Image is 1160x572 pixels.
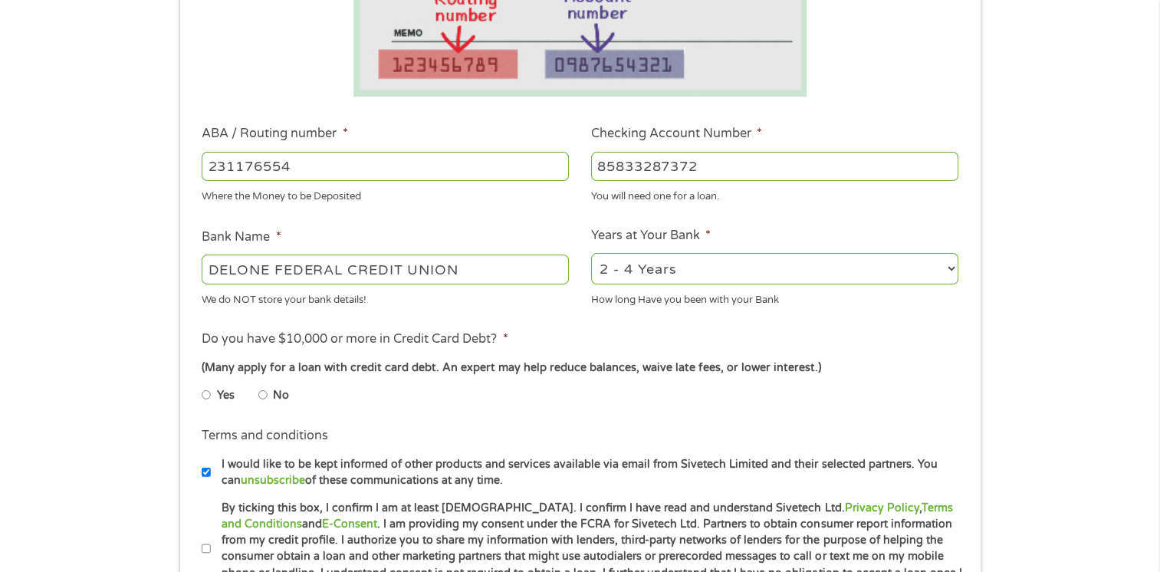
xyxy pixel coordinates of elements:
[217,387,235,404] label: Yes
[322,518,377,531] a: E-Consent
[241,474,305,487] a: unsubscribe
[591,228,711,244] label: Years at Your Bank
[591,152,958,181] input: 345634636
[202,428,328,444] label: Terms and conditions
[202,126,347,142] label: ABA / Routing number
[202,287,569,307] div: We do NOT store your bank details!
[591,184,958,205] div: You will need one for a loan.
[844,501,918,514] a: Privacy Policy
[202,229,281,245] label: Bank Name
[273,387,289,404] label: No
[202,152,569,181] input: 263177916
[222,501,952,531] a: Terms and Conditions
[591,287,958,307] div: How long Have you been with your Bank
[211,456,963,489] label: I would like to be kept informed of other products and services available via email from Sivetech...
[202,331,508,347] label: Do you have $10,000 or more in Credit Card Debt?
[591,126,762,142] label: Checking Account Number
[202,360,958,376] div: (Many apply for a loan with credit card debt. An expert may help reduce balances, waive late fees...
[202,184,569,205] div: Where the Money to be Deposited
